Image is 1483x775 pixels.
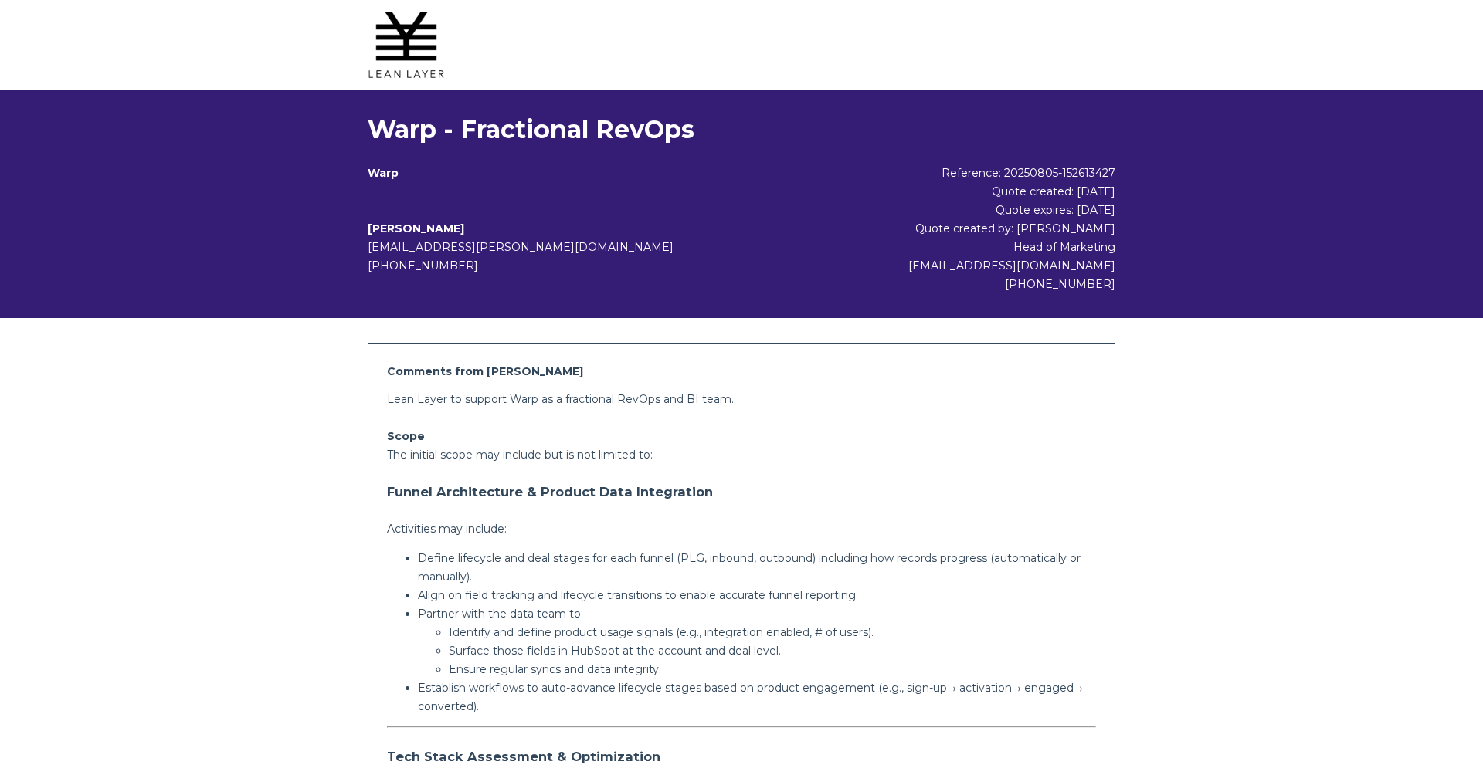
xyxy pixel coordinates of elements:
[387,519,1096,538] p: Activities may include:
[449,641,1096,660] p: Surface those fields in HubSpot at the account and deal level.
[368,259,478,272] span: [PHONE_NUMBER]
[387,390,1096,408] p: Lean Layer to support Warp as a fractional RevOps and BI team.
[368,240,674,254] span: [EMAIL_ADDRESS][PERSON_NAME][DOMAIN_NAME]
[418,586,1096,604] p: Align on field tracking and lifecycle transitions to enable accurate funnel reporting.
[449,623,1096,641] p: Identify and define product usage signals (e.g., integration enabled, # of users).
[449,660,1096,679] p: Ensure regular syncs and data integrity.
[368,222,464,235] b: [PERSON_NAME]
[779,164,1115,182] div: Reference: 20250805-152613427
[779,201,1115,219] div: Quote expires: [DATE]
[387,445,1096,464] p: The initial scope may include but is not limited to:
[418,679,1096,716] p: Establish workflows to auto-advance lifecycle stages based on product engagement (e.g., sign-up →...
[418,604,1096,623] p: Partner with the data team to:
[908,222,1115,291] span: Quote created by: [PERSON_NAME] Head of Marketing [EMAIL_ADDRESS][DOMAIN_NAME] [PHONE_NUMBER]
[418,549,1096,586] p: Define lifecycle and deal stages for each funnel (PLG, inbound, outbound) including how records p...
[387,362,1096,381] h2: Comments from [PERSON_NAME]
[368,6,445,83] img: Lean Layer
[368,114,1115,145] h1: Warp - Fractional RevOps
[779,182,1115,201] div: Quote created: [DATE]
[387,476,1096,507] h3: Funnel Architecture & Product Data Integration
[368,166,399,180] b: Warp
[387,429,425,443] strong: Scope
[387,741,1096,772] h3: Tech Stack Assessment & Optimization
